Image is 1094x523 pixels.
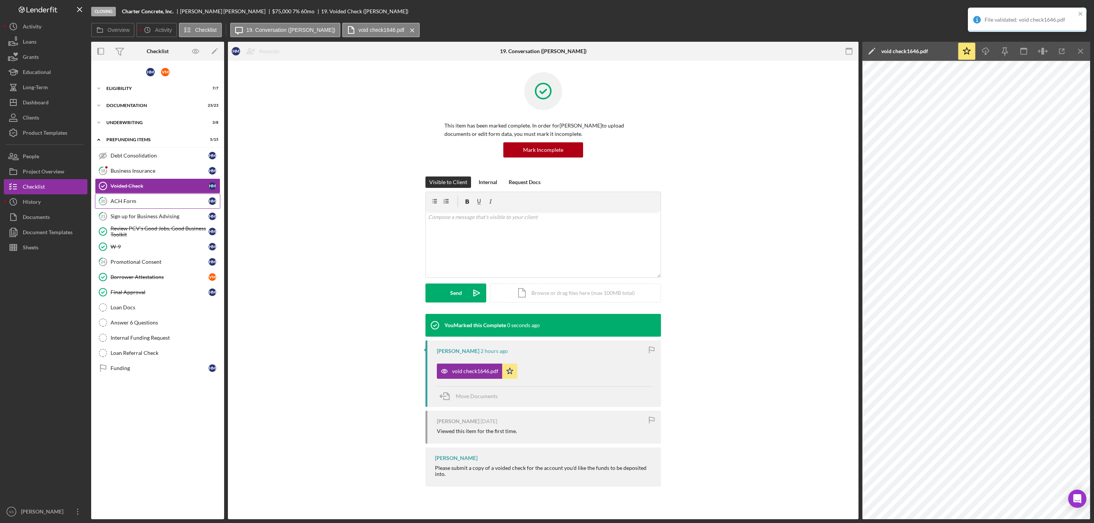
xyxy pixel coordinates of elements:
a: Checklist [4,179,87,194]
div: Business Insurance [111,168,209,174]
button: Activity [136,23,177,37]
div: Checklist [23,179,45,196]
a: 24Promotional ConsentHM [95,254,220,269]
a: 18Business InsuranceHM [95,163,220,178]
button: Product Templates [4,125,87,140]
div: Complete [1050,4,1073,19]
button: Long-Term [4,80,87,95]
button: Send [425,284,486,302]
div: People [23,149,39,166]
a: Final ApprovalHM [95,285,220,300]
button: People [4,149,87,164]
label: 19. Conversation ([PERSON_NAME]) [247,27,335,33]
div: Internal [479,176,497,188]
div: Mark Incomplete [523,142,563,158]
button: Activity [4,19,87,34]
div: History [23,194,41,211]
button: HMReassign [228,44,287,59]
div: H M [209,182,216,190]
div: Please submit a copy of a voided check for the account you'd like the funds to be deposited into. [435,465,653,477]
tspan: 24 [101,259,106,264]
div: Grants [23,49,39,66]
div: Dashboard [23,95,49,112]
div: Activity [23,19,41,36]
div: Underwriting [106,120,199,125]
button: Grants [4,49,87,65]
button: Clients [4,110,87,125]
div: Promotional Consent [111,259,209,265]
div: Sheets [23,240,38,257]
a: Borrower AttestationsVM [95,269,220,285]
text: SS [9,510,14,514]
div: 3 / 8 [205,120,218,125]
div: W-9 [111,244,209,250]
div: Send [450,284,462,302]
label: Activity [155,27,172,33]
div: H M [209,167,216,175]
a: Voided CheckHM [95,178,220,194]
div: [PERSON_NAME] [437,418,479,424]
a: Debt ConsolidationHM [95,148,220,163]
div: [PERSON_NAME] [437,348,479,354]
div: H M [209,288,216,296]
button: Dashboard [4,95,87,110]
button: Complete [1043,4,1090,19]
div: V M [161,68,169,76]
div: Product Templates [23,125,67,142]
p: This item has been marked complete. In order for [PERSON_NAME] to upload documents or edit form d... [444,121,642,139]
div: void check1646.pdf [881,48,928,54]
a: Internal Funding Request [95,330,220,345]
label: Checklist [195,27,217,33]
button: void check1646.pdf [437,364,517,379]
div: Project Overview [23,164,64,181]
button: History [4,194,87,210]
div: File validated: void check1646.pdf [985,17,1076,23]
label: Overview [108,27,130,33]
div: ACH Form [111,198,209,204]
div: Funding [111,365,209,371]
div: Closing [91,7,116,16]
button: Mark Incomplete [503,142,583,158]
div: H M [209,197,216,205]
div: Final Approval [111,289,209,295]
button: Document Templates [4,225,87,240]
div: Documentation [106,103,199,108]
a: 20ACH FormHM [95,194,220,209]
div: Eligibility [106,86,199,91]
div: Voided Check [111,183,209,189]
time: 2025-10-13 22:40 [507,322,540,328]
div: 7 / 7 [205,86,218,91]
button: Checklist [179,23,222,37]
div: Review PCV's Good Jobs, Good Business Toolkit [111,225,209,238]
a: Answer 6 Questions [95,315,220,330]
div: 7 % [292,8,300,14]
div: H M [232,47,240,55]
div: $75,000 [272,8,291,14]
button: Request Docs [505,176,544,188]
a: FundingHM [95,361,220,376]
a: Loan Docs [95,300,220,315]
a: Loan Referral Check [95,345,220,361]
div: Internal Funding Request [111,335,220,341]
div: H M [146,68,155,76]
div: Reassign [259,44,280,59]
button: close [1078,11,1083,18]
div: You Marked this Complete [444,322,506,328]
button: Project Overview [4,164,87,179]
div: Clients [23,110,39,127]
div: [PERSON_NAME] [PERSON_NAME] [180,8,272,14]
div: Prefunding Items [106,137,199,142]
button: Internal [475,176,501,188]
div: Request Docs [509,176,541,188]
button: Loans [4,34,87,49]
div: Visible to Client [429,176,467,188]
a: 21Sign up for Business AdvisingHM [95,209,220,224]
